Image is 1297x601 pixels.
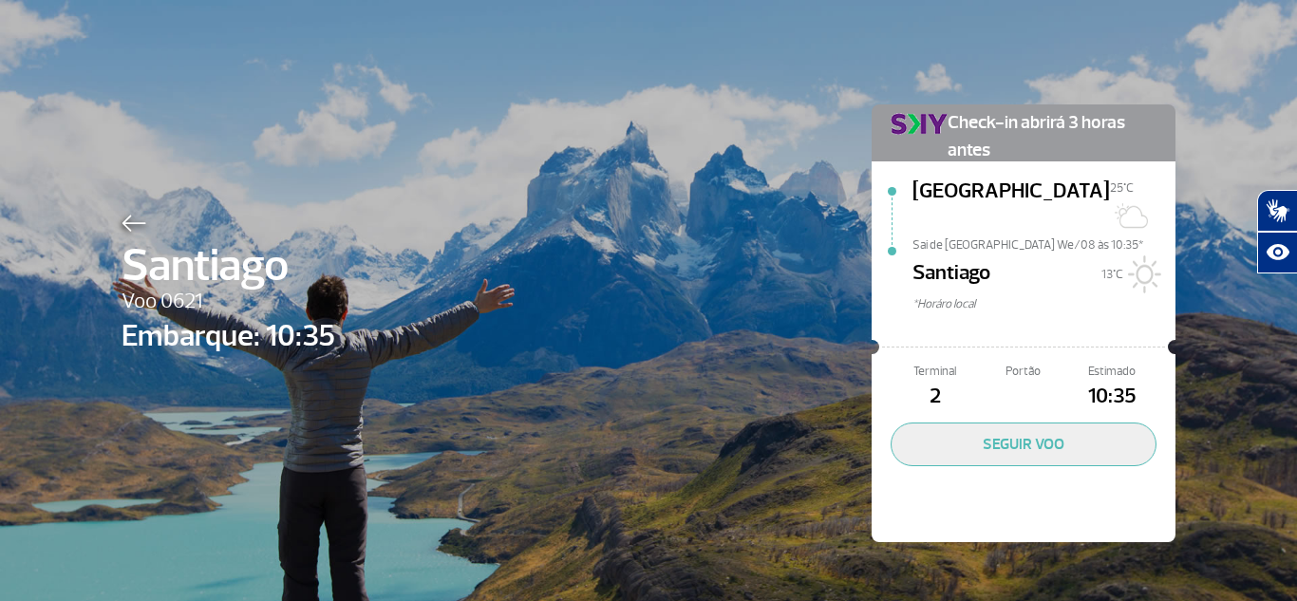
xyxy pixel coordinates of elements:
span: Embarque: 10:35 [122,313,335,359]
span: Voo 0621 [122,286,335,318]
span: [GEOGRAPHIC_DATA] [912,176,1110,236]
span: Santiago [912,257,990,295]
span: 10:35 [1068,381,1156,413]
span: Santiago [122,232,335,300]
span: 13°C [1101,267,1123,282]
div: Plugin de acessibilidade da Hand Talk. [1257,190,1297,273]
span: 2 [891,381,979,413]
span: Terminal [891,363,979,381]
button: SEGUIR VOO [891,423,1156,466]
span: Estimado [1068,363,1156,381]
button: Abrir recursos assistivos. [1257,232,1297,273]
img: Sol com muitas nuvens [1110,197,1148,235]
img: Sol [1123,255,1161,293]
span: *Horáro local [912,295,1175,313]
span: Portão [979,363,1067,381]
span: Sai de [GEOGRAPHIC_DATA] We/08 às 10:35* [912,236,1175,250]
span: 25°C [1110,180,1134,196]
button: Abrir tradutor de língua de sinais. [1257,190,1297,232]
span: Check-in abrirá 3 horas antes [948,104,1156,164]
